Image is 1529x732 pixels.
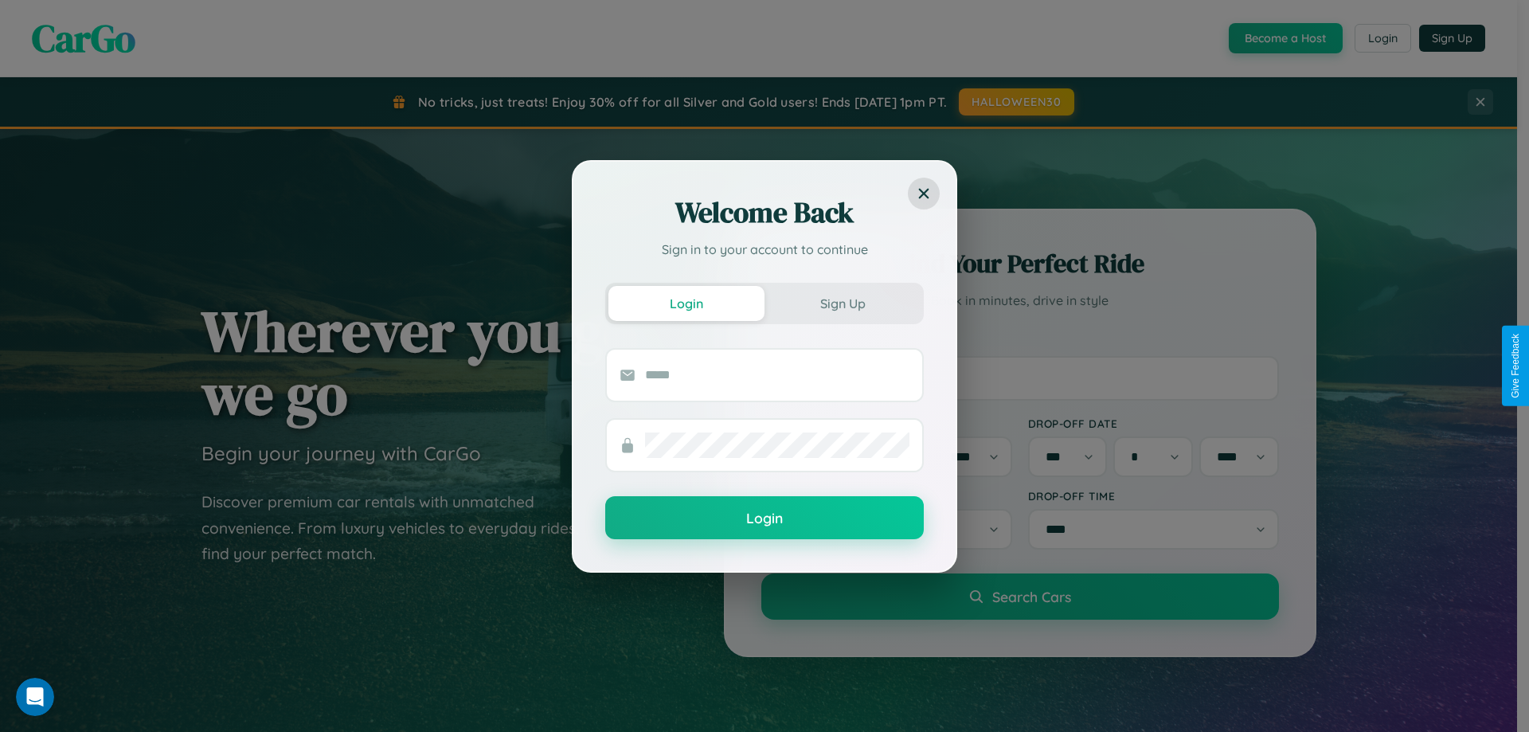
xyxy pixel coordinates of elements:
[764,286,921,321] button: Sign Up
[1510,334,1521,398] div: Give Feedback
[605,240,924,259] p: Sign in to your account to continue
[608,286,764,321] button: Login
[605,496,924,539] button: Login
[605,194,924,232] h2: Welcome Back
[16,678,54,716] iframe: Intercom live chat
